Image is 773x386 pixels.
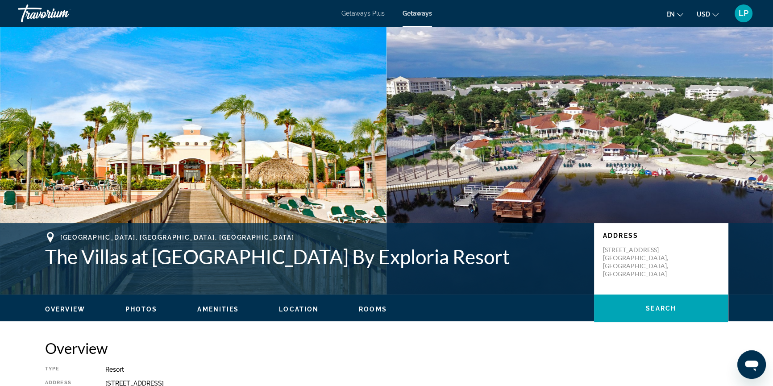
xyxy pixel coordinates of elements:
[359,306,387,313] span: Rooms
[18,2,107,25] a: Travorium
[359,305,387,313] button: Rooms
[742,149,764,172] button: Next image
[105,366,728,373] div: Resort
[45,305,85,313] button: Overview
[603,246,674,278] p: [STREET_ADDRESS] [GEOGRAPHIC_DATA], [GEOGRAPHIC_DATA], [GEOGRAPHIC_DATA]
[45,339,728,357] h2: Overview
[60,234,294,241] span: [GEOGRAPHIC_DATA], [GEOGRAPHIC_DATA], [GEOGRAPHIC_DATA]
[594,295,728,322] button: Search
[279,305,319,313] button: Location
[45,245,585,268] h1: The Villas at [GEOGRAPHIC_DATA] By Exploria Resort
[125,305,158,313] button: Photos
[666,11,675,18] span: en
[9,149,31,172] button: Previous image
[45,306,85,313] span: Overview
[666,8,683,21] button: Change language
[646,305,676,312] span: Search
[603,232,719,239] p: Address
[45,366,83,373] div: Type
[732,4,755,23] button: User Menu
[737,350,766,379] iframe: Botón para iniciar la ventana de mensajería
[125,306,158,313] span: Photos
[739,9,748,18] span: LP
[197,306,239,313] span: Amenities
[279,306,319,313] span: Location
[697,11,710,18] span: USD
[403,10,432,17] a: Getaways
[197,305,239,313] button: Amenities
[697,8,719,21] button: Change currency
[341,10,385,17] a: Getaways Plus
